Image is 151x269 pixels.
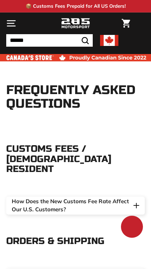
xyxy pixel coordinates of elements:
[6,236,145,247] p: Orders & shipping
[119,216,145,240] inbox-online-store-chat: Shopify online store chat
[6,144,145,175] p: CUSTOMS FEES / [DEMOGRAPHIC_DATA] RESIDENT
[26,3,126,10] p: 📦 Customs Fees Prepaid for All US Orders!
[6,197,145,215] button: How Does the New Customs Fee Rate Affect Our U.S. Customers? Toggle FAQ collapsible tab
[61,17,90,30] img: Logo_285_Motorsport_areodynamics_components
[133,203,139,208] img: Toggle FAQ collapsible tab
[118,13,134,34] a: Cart
[12,198,129,213] span: How Does the New Customs Fee Rate Affect Our U.S. Customers?
[6,83,145,111] h1: Frequently Asked Questions
[6,34,93,47] input: Search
